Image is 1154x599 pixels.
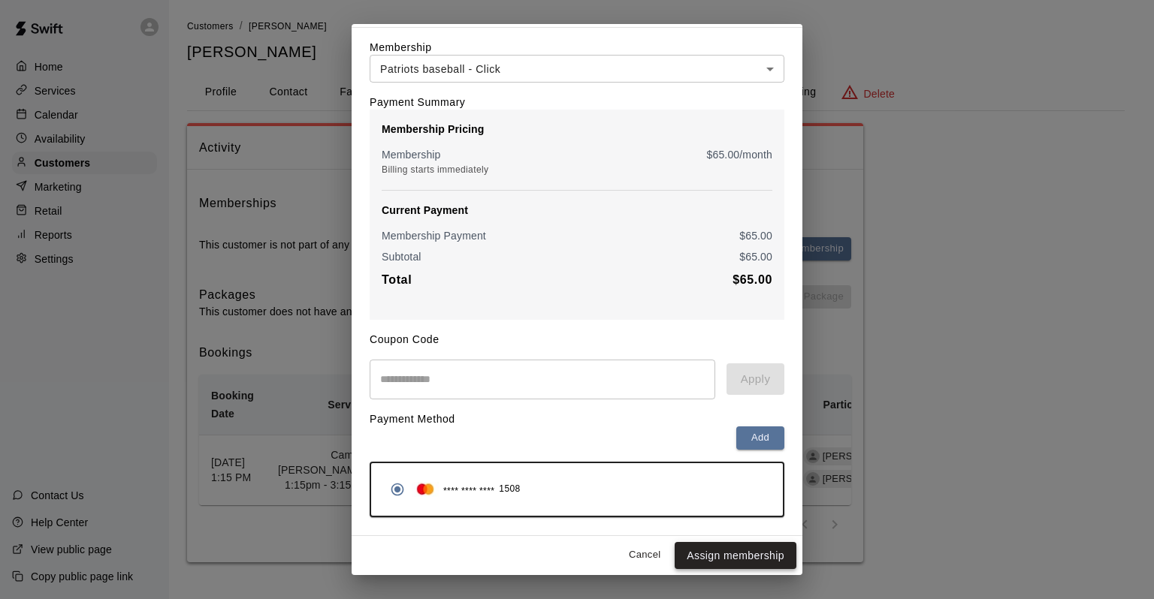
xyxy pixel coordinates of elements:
button: Add [736,426,784,450]
button: Cancel [621,543,669,567]
img: Credit card brand logo [412,482,439,497]
p: Membership Pricing [382,122,772,137]
label: Payment Method [370,413,455,425]
p: $ 65.00 /month [707,147,772,162]
span: 1508 [499,482,520,497]
p: Membership [382,147,441,162]
p: Current Payment [382,203,772,218]
div: Patriots baseball - Click [370,55,784,83]
label: Coupon Code [370,333,440,345]
p: $ 65.00 [739,228,772,243]
b: Total [382,273,412,286]
span: Billing starts immediately [382,164,488,175]
p: Membership Payment [382,228,486,243]
label: Membership [370,41,432,53]
label: Payment Summary [370,96,465,108]
p: $ 65.00 [739,249,772,264]
b: $ 65.00 [733,273,772,286]
p: Subtotal [382,249,421,264]
button: Assign membership [675,542,796,570]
